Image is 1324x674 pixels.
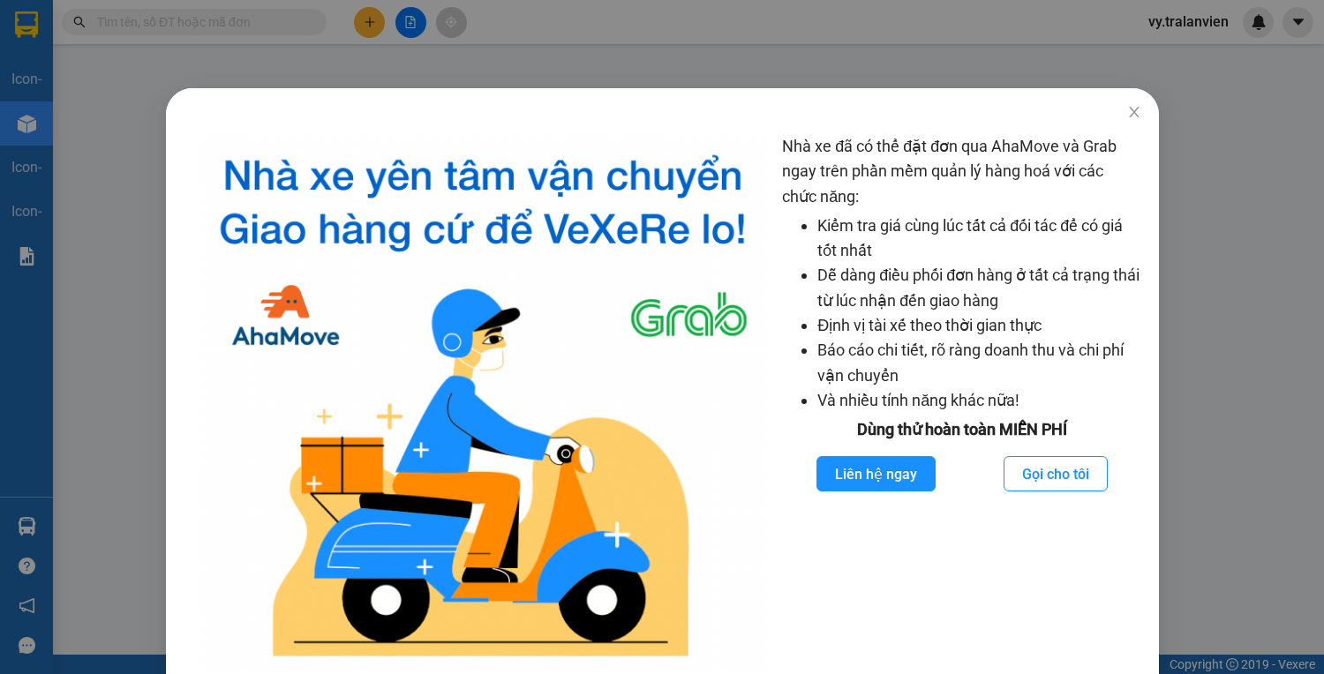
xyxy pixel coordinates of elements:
button: Close [1110,88,1159,138]
li: Định vị tài xế theo thời gian thực [817,313,1141,338]
div: Dùng thử hoàn toàn MIỄN PHÍ [782,417,1141,442]
div: Nhà xe đã có thể đặt đơn qua AhaMove và Grab ngay trên phần mềm quản lý hàng hoá với các chức năng: [782,134,1141,672]
img: logo [198,134,768,672]
span: close [1127,105,1141,119]
li: Kiểm tra giá cùng lúc tất cả đối tác để có giá tốt nhất [817,213,1141,264]
button: Gọi cho tôi [1003,456,1107,491]
li: Báo cáo chi tiết, rõ ràng doanh thu và chi phí vận chuyển [817,338,1141,388]
li: Dễ dàng điều phối đơn hàng ở tất cả trạng thái từ lúc nhận đến giao hàng [817,263,1141,313]
span: Liên hệ ngay [834,463,916,485]
span: Gọi cho tôi [1021,463,1088,485]
li: Và nhiều tính năng khác nữa! [817,388,1141,413]
button: Liên hệ ngay [816,456,935,491]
